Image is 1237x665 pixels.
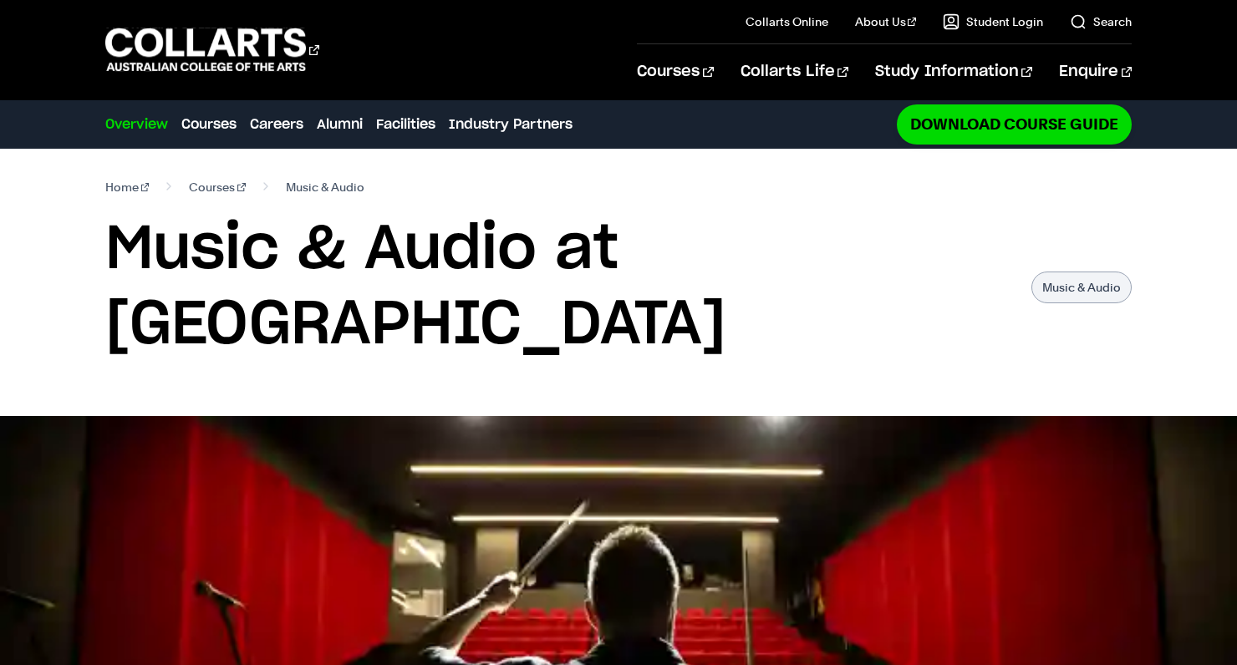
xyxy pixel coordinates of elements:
a: Study Information [875,44,1032,99]
a: About Us [855,13,917,30]
p: Music & Audio [1031,272,1132,303]
span: Music & Audio [286,175,364,199]
div: Go to homepage [105,26,319,74]
a: Enquire [1059,44,1132,99]
a: Student Login [943,13,1043,30]
a: Courses [189,175,246,199]
a: Industry Partners [449,114,573,135]
a: Careers [250,114,303,135]
a: Search [1070,13,1132,30]
a: Collarts Life [741,44,848,99]
a: Courses [181,114,237,135]
a: Overview [105,114,168,135]
a: Collarts Online [746,13,828,30]
h1: Music & Audio at [GEOGRAPHIC_DATA] [105,212,1015,363]
a: Alumni [317,114,363,135]
a: Courses [637,44,713,99]
a: Facilities [376,114,435,135]
a: Download Course Guide [897,104,1132,144]
a: Home [105,175,150,199]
